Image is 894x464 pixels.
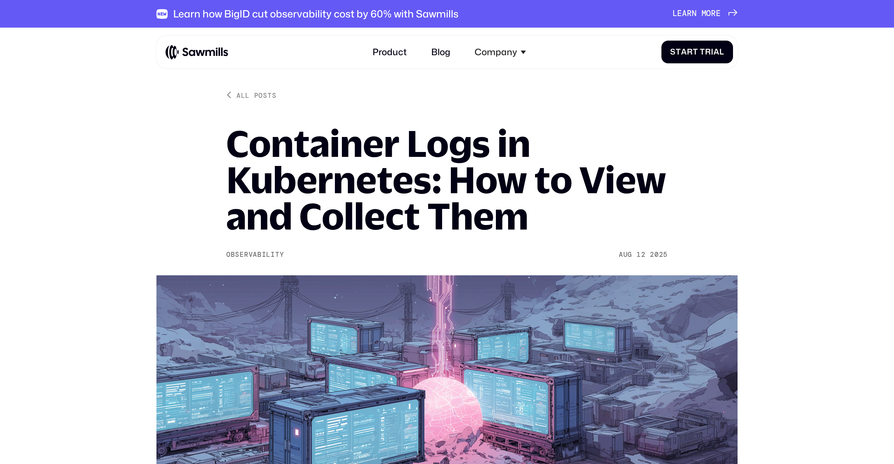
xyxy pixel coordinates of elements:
span: a [681,48,687,57]
span: l [719,48,724,57]
div: Company [468,40,533,64]
span: i [711,48,713,57]
span: e [677,9,682,19]
div: Learn how BigID cut observability cost by 60% with Sawmills [173,8,459,20]
span: L [673,9,677,19]
div: Company [475,47,517,58]
span: a [713,48,719,57]
a: Learnmore [673,9,738,19]
div: All posts [236,90,276,100]
span: o [706,9,711,19]
span: r [705,48,711,57]
a: Product [366,40,413,64]
h1: Container Logs in Kubernetes: How to View and Collect Them [226,125,668,234]
span: S [670,48,676,57]
span: m [702,9,706,19]
span: e [716,9,721,19]
span: T [700,48,705,57]
span: a [682,9,687,19]
div: 2025 [650,251,668,259]
div: Observability [226,251,284,259]
div: 12 [637,251,645,259]
span: r [711,9,716,19]
span: t [676,48,681,57]
a: Blog [425,40,457,64]
a: StartTrial [661,41,733,63]
span: r [687,9,692,19]
span: n [692,9,697,19]
span: t [693,48,698,57]
a: All posts [226,90,276,100]
div: Aug [619,251,632,259]
span: r [687,48,693,57]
